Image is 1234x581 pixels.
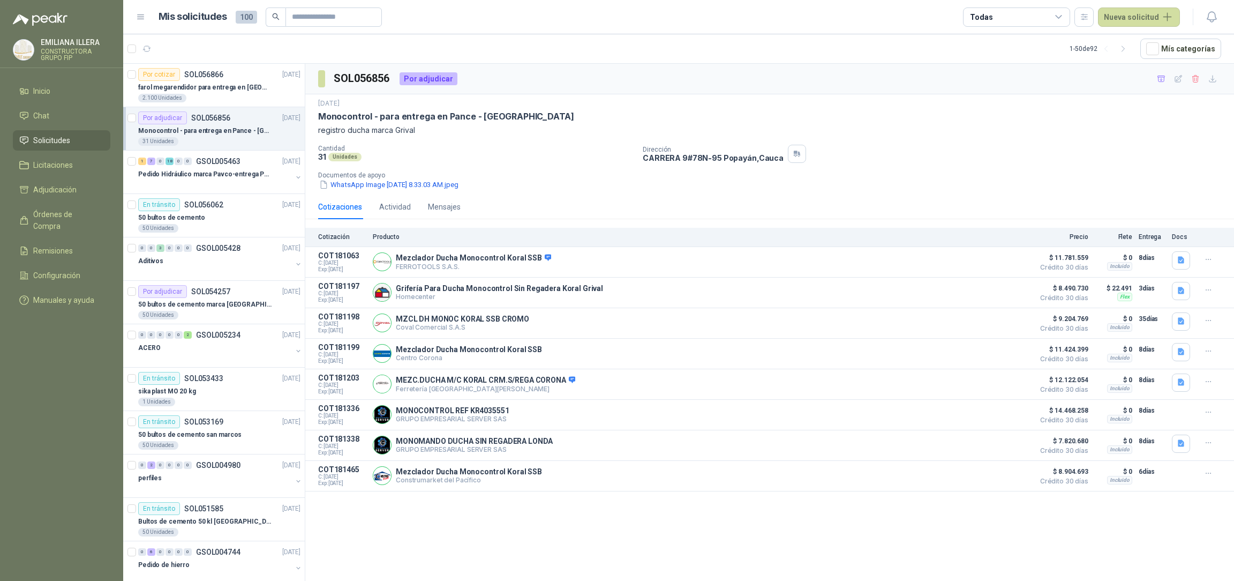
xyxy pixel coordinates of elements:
p: $ 22.491 [1095,282,1132,295]
p: 35 días [1139,312,1165,325]
p: Cantidad [318,145,634,152]
a: Por cotizarSOL056866[DATE] farol megarendidor para entrega en [GEOGRAPHIC_DATA]2.100 Unidades [123,64,305,107]
p: Documentos de apoyo [318,172,1230,179]
p: Cotización [318,233,366,241]
span: Adjudicación [33,184,77,196]
p: COT181203 [318,374,366,382]
p: CONSTRUCTORA GRUPO FIP [41,48,110,61]
span: Exp: [DATE] [318,450,366,456]
p: Dirección [643,146,784,153]
span: C: [DATE] [318,443,366,450]
p: SOL051585 [184,505,223,512]
p: FERROTOOLS S.A.S. [396,263,551,271]
div: 0 [175,244,183,252]
span: Crédito 30 días [1035,448,1088,454]
p: COT181338 [318,435,366,443]
a: Manuales y ayuda [13,290,110,310]
img: Company Logo [373,467,391,485]
div: 7 [147,158,155,165]
div: 50 Unidades [138,311,178,319]
p: GSOL004744 [196,548,240,556]
p: Grifería Para Ducha Monocontrol Sin Regadera Koral Grival [396,284,603,293]
p: [DATE] [282,287,300,297]
div: 0 [184,461,192,469]
p: GSOL005428 [196,244,240,252]
span: Crédito 30 días [1035,356,1088,362]
p: Precio [1035,233,1088,241]
span: $ 14.468.258 [1035,404,1088,417]
p: 50 bultos de cemento marca [GEOGRAPHIC_DATA] [138,300,272,310]
p: 6 días [1139,465,1165,478]
span: Exp: [DATE] [318,419,366,426]
p: SOL053433 [184,375,223,382]
p: ACERO [138,343,160,353]
div: En tránsito [138,372,180,385]
div: 18 [165,158,174,165]
span: $ 7.820.680 [1035,435,1088,448]
img: Company Logo [373,314,391,332]
p: SOL054257 [191,288,230,295]
p: Ferretería [GEOGRAPHIC_DATA][PERSON_NAME] [396,385,575,393]
div: Unidades [328,153,362,161]
p: [DATE] [282,200,300,210]
span: $ 9.204.769 [1035,312,1088,325]
div: 0 [175,331,183,339]
p: [DATE] [282,157,300,167]
p: 50 bultos de cemento [138,213,205,223]
span: 100 [236,11,257,24]
p: COT181465 [318,465,366,474]
p: [DATE] [282,460,300,471]
a: Remisiones [13,241,110,261]
img: Company Logo [373,375,391,393]
span: Exp: [DATE] [318,327,366,334]
p: Pedido Hidráulico marca Pavco-entrega Popayán [138,169,272,180]
div: 0 [138,461,146,469]
img: Company Logo [373,253,391,271]
div: 2 [184,331,192,339]
p: 8 días [1139,343,1165,356]
a: 0 2 0 0 0 0 GSOL004980[DATE] perfiles [138,459,303,493]
div: En tránsito [138,415,180,428]
div: 1 - 50 de 92 [1070,40,1132,57]
div: 0 [165,461,174,469]
div: 0 [156,158,164,165]
a: Configuración [13,265,110,286]
p: MONOMANDO DUCHA SIN REGADERA LONDA [396,437,553,445]
div: En tránsito [138,502,180,515]
p: [DATE] [282,417,300,427]
p: 8 días [1139,374,1165,386]
a: En tránsitoSOL051585[DATE] Bultos de cemento 50 kl [GEOGRAPHIC_DATA]50 Unidades [123,498,305,541]
div: 0 [138,331,146,339]
p: Construmarket del Pacífico [396,476,542,484]
a: Por adjudicarSOL056856[DATE] Monocontrol - para entrega en Pance - [GEOGRAPHIC_DATA]31 Unidades [123,107,305,151]
div: Incluido [1107,323,1132,332]
p: GSOL005234 [196,331,240,339]
div: 0 [175,158,183,165]
span: C: [DATE] [318,352,366,358]
p: EMILIANA ILLERA [41,39,110,46]
div: Por adjudicar [138,111,187,124]
p: registro ducha marca Grival [318,124,1221,136]
div: Actividad [379,201,411,213]
span: Órdenes de Compra [33,208,100,232]
span: $ 8.904.693 [1035,465,1088,478]
div: Por cotizar [138,68,180,81]
div: 0 [184,158,192,165]
p: [DATE] [282,374,300,384]
p: MEZC.DUCHA M/C KORAL CRM.S/REGA CORONA [396,376,575,385]
span: Configuración [33,270,80,281]
p: [DATE] [282,330,300,340]
span: Crédito 30 días [1035,478,1088,485]
a: En tránsitoSOL053169[DATE] 50 bultos de cemento san marcos50 Unidades [123,411,305,455]
p: COT181197 [318,282,366,290]
span: $ 11.424.399 [1035,343,1088,356]
span: C: [DATE] [318,474,366,480]
p: 8 días [1139,404,1165,417]
div: 0 [147,244,155,252]
a: Órdenes de Compra [13,204,110,236]
span: Licitaciones [33,159,73,171]
p: MZCL DH MONOC KORAL SSB CROMO [396,315,529,323]
div: 0 [165,244,174,252]
div: 0 [138,548,146,556]
span: $ 12.122.054 [1035,374,1088,386]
